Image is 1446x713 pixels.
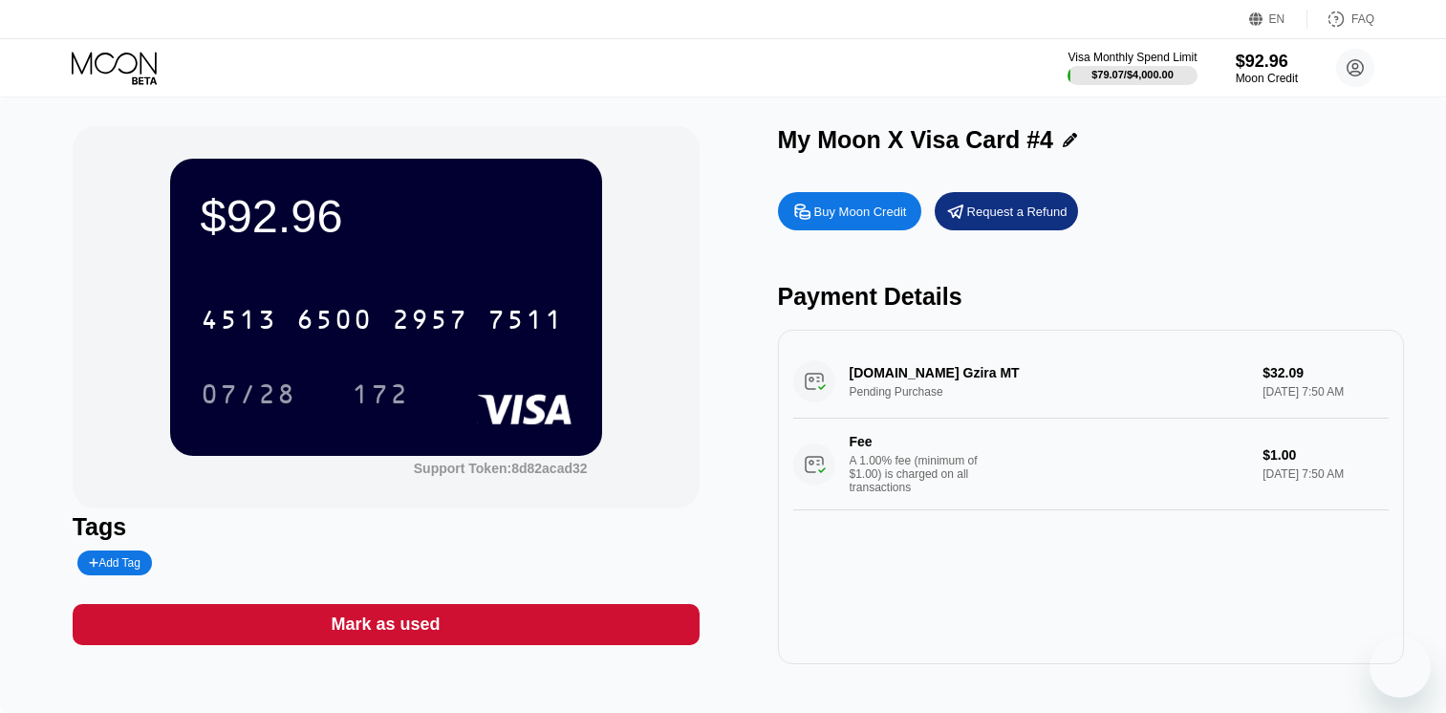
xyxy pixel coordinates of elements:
div: EN [1249,10,1307,29]
div: Visa Monthly Spend Limit [1068,51,1197,64]
div: Support Token: 8d82acad32 [414,461,588,476]
div: Mark as used [73,604,700,645]
div: $92.96Moon Credit [1236,52,1298,85]
div: $1.00 [1263,447,1389,463]
div: EN [1269,12,1285,26]
div: My Moon X Visa Card #4 [778,126,1054,154]
div: Mark as used [332,614,441,636]
div: Buy Moon Credit [778,192,921,230]
div: $79.07 / $4,000.00 [1091,69,1174,80]
div: [DATE] 7:50 AM [1263,467,1389,481]
div: Support Token:8d82acad32 [414,461,588,476]
div: A 1.00% fee (minimum of $1.00) is charged on all transactions [850,454,993,494]
div: 4513 [201,307,277,337]
div: 07/28 [201,381,296,412]
div: Request a Refund [967,204,1068,220]
div: $92.96 [1236,52,1298,72]
div: FeeA 1.00% fee (minimum of $1.00) is charged on all transactions$1.00[DATE] 7:50 AM [793,419,1390,510]
div: 6500 [296,307,373,337]
div: Fee [850,434,983,449]
div: Moon Credit [1236,72,1298,85]
div: Payment Details [778,283,1405,311]
div: Tags [73,513,700,541]
div: Buy Moon Credit [814,204,907,220]
div: Add Tag [77,551,152,575]
div: 4513650029577511 [189,295,575,343]
div: 2957 [392,307,468,337]
div: 07/28 [186,370,311,418]
div: 172 [352,381,409,412]
div: Request a Refund [935,192,1078,230]
div: 172 [337,370,423,418]
div: Add Tag [89,556,140,570]
div: 7511 [487,307,564,337]
div: FAQ [1351,12,1374,26]
div: Visa Monthly Spend Limit$79.07/$4,000.00 [1068,51,1197,85]
div: FAQ [1307,10,1374,29]
iframe: Button to launch messaging window [1370,637,1431,698]
div: $92.96 [201,189,572,243]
